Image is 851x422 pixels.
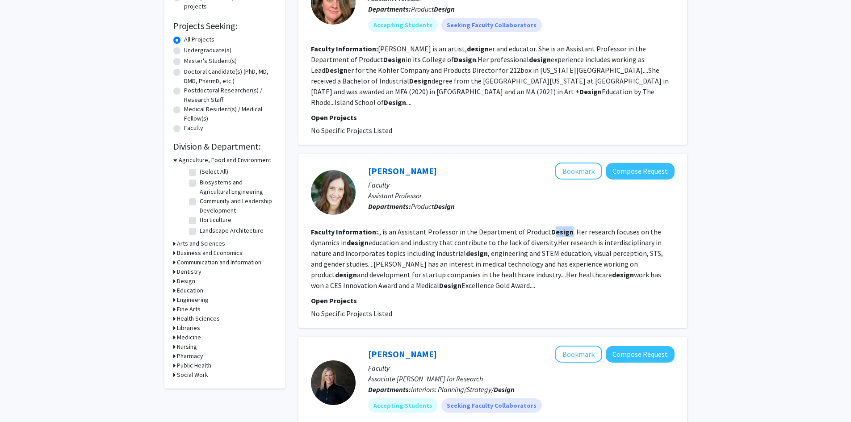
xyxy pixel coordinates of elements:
label: Doctoral Candidate(s) (PhD, MD, DMD, PharmD, etc.) [184,67,276,86]
mat-chip: Seeking Faculty Collaborators [441,398,542,413]
label: All Projects [184,35,214,44]
label: Community and Leadership Development [200,196,274,215]
iframe: Chat [7,382,38,415]
b: design [612,270,634,279]
b: Design [325,66,348,75]
b: design [347,238,369,247]
span: No Specific Projects Listed [311,126,392,135]
label: Landscape Architecture [200,226,264,235]
b: Design [384,98,406,107]
h3: Health Sciences [177,314,220,323]
button: Add Kristin Bartlett to Bookmarks [555,163,602,180]
h2: Division & Department: [173,141,276,152]
b: Design [551,227,574,236]
b: Design [439,281,461,290]
h3: Social Work [177,370,208,380]
b: Faculty Information: [311,227,378,236]
h3: Fine Arts [177,305,201,314]
a: [PERSON_NAME] [368,348,437,359]
mat-chip: Accepting Students [368,398,438,413]
b: Design [434,202,455,211]
b: Departments: [368,385,411,394]
h3: Engineering [177,295,209,305]
b: Departments: [368,202,411,211]
b: Design [494,385,515,394]
label: Postdoctoral Researcher(s) / Research Staff [184,86,276,104]
span: No Specific Projects Listed [311,309,392,318]
h3: Medicine [177,333,201,342]
button: Add Lindsey Fay to Bookmarks [555,346,602,363]
b: Design [434,4,455,13]
b: Departments: [368,4,411,13]
label: Horticulture [200,215,231,225]
span: Interiors: Planning/Strategy/ [411,385,515,394]
h3: Communication and Information [177,258,261,267]
label: Master's Student(s) [184,56,237,66]
label: Medical Resident(s) / Medical Fellow(s) [184,104,276,123]
b: Design [409,76,432,85]
h3: Pharmacy [177,351,203,361]
button: Compose Request to Lindsey Fay [606,346,675,363]
h3: Design [177,276,195,286]
b: Design [383,55,406,64]
b: design [335,270,357,279]
mat-chip: Seeking Faculty Collaborators [441,18,542,32]
p: Open Projects [311,112,675,123]
h3: Public Health [177,361,211,370]
span: Product [411,202,455,211]
b: design [466,249,488,258]
fg-read-more: ., is an Assistant Professor in the Department of Product . Her research focuses on the dynamics ... [311,227,663,290]
b: Design [579,87,602,96]
b: design [467,44,489,53]
p: Faculty [368,180,675,190]
h2: Projects Seeking: [173,21,276,31]
h3: Dentistry [177,267,201,276]
h3: Education [177,286,203,295]
label: (Select All) [200,167,228,176]
h3: Agriculture, Food and Environment [179,155,271,165]
label: Undergraduate(s) [184,46,231,55]
b: design [529,55,551,64]
h3: Arts and Sciences [177,239,225,248]
h3: Nursing [177,342,197,351]
span: Product [411,4,455,13]
p: Associate [PERSON_NAME] for Research [368,373,675,384]
mat-chip: Accepting Students [368,18,438,32]
h3: Libraries [177,323,200,333]
p: Assistant Professor [368,190,675,201]
a: [PERSON_NAME] [368,165,437,176]
b: Design [454,55,476,64]
button: Compose Request to Kristin Bartlett [606,163,675,180]
fg-read-more: [PERSON_NAME] is an artist, er and educator. She is an Assistant Professor in the Department of P... [311,44,669,107]
p: Faculty [368,363,675,373]
label: Faculty [184,123,203,133]
label: Biosystems and Agricultural Engineering [200,178,274,196]
h3: Business and Economics [177,248,243,258]
p: Open Projects [311,295,675,306]
b: Faculty Information: [311,44,378,53]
